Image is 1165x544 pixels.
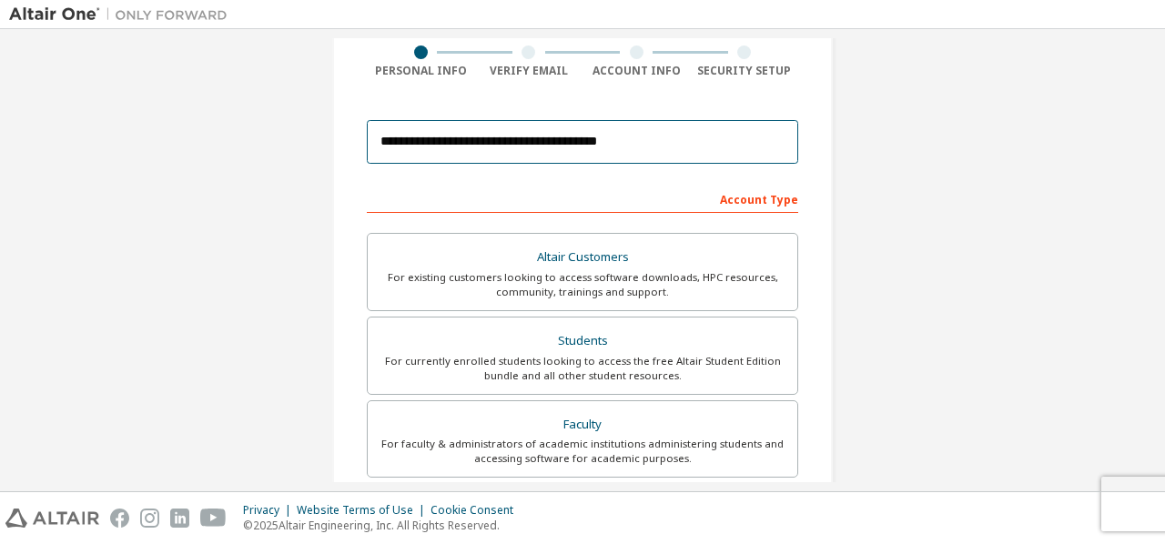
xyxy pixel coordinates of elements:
div: For faculty & administrators of academic institutions administering students and accessing softwa... [379,437,786,466]
img: youtube.svg [200,509,227,528]
div: Altair Customers [379,245,786,270]
div: Account Info [582,64,691,78]
div: For existing customers looking to access software downloads, HPC resources, community, trainings ... [379,270,786,299]
div: Website Terms of Use [297,503,431,518]
img: Altair One [9,5,237,24]
img: altair_logo.svg [5,509,99,528]
div: Security Setup [691,64,799,78]
p: © 2025 Altair Engineering, Inc. All Rights Reserved. [243,518,524,533]
img: linkedin.svg [170,509,189,528]
div: For currently enrolled students looking to access the free Altair Student Edition bundle and all ... [379,354,786,383]
div: Account Type [367,184,798,213]
div: Cookie Consent [431,503,524,518]
div: Personal Info [367,64,475,78]
img: facebook.svg [110,509,129,528]
div: Verify Email [475,64,583,78]
div: Students [379,328,786,354]
img: instagram.svg [140,509,159,528]
div: Faculty [379,412,786,438]
div: Privacy [243,503,297,518]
